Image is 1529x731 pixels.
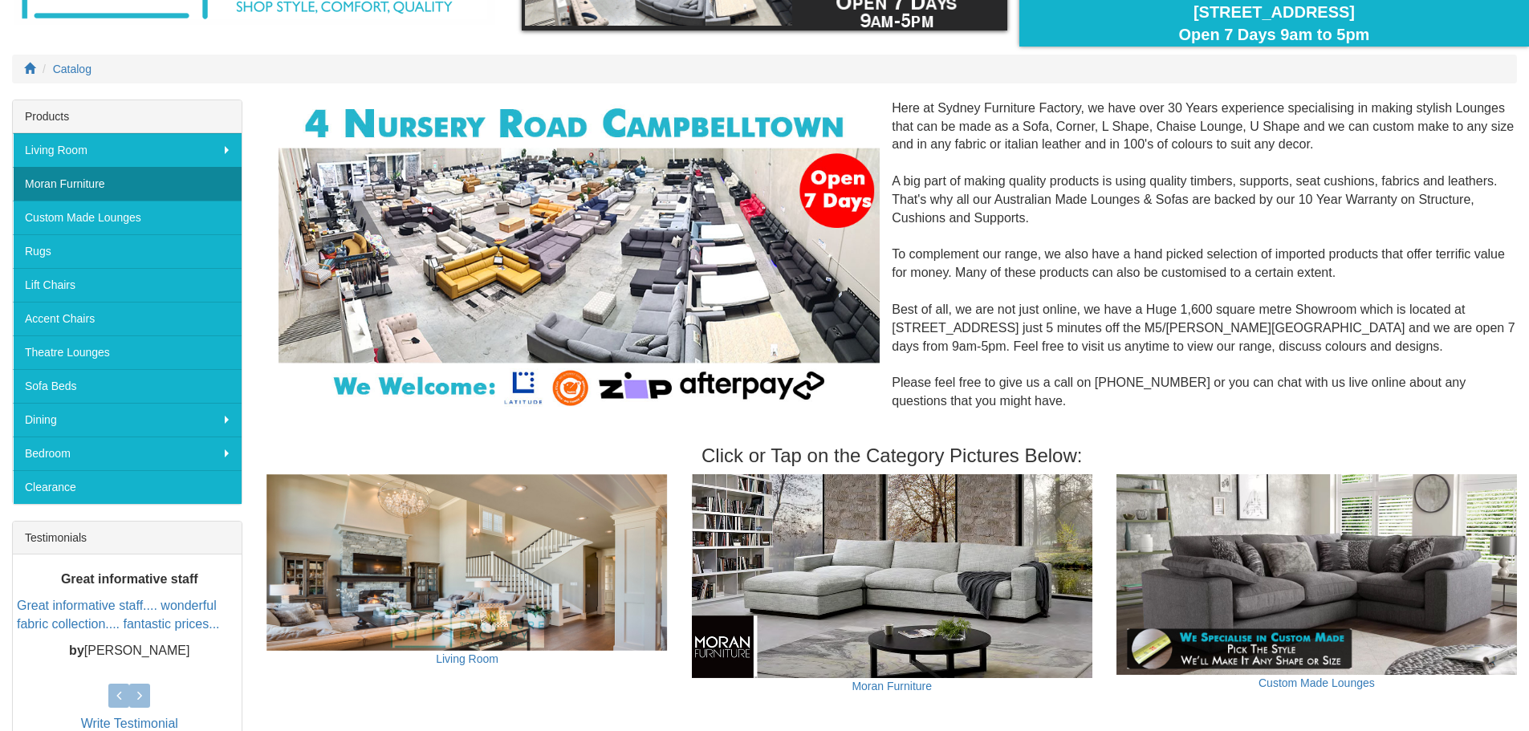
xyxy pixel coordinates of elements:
[13,100,242,133] div: Products
[13,522,242,554] div: Testimonials
[13,234,242,268] a: Rugs
[692,474,1092,677] img: Moran Furniture
[13,369,242,403] a: Sofa Beds
[13,335,242,369] a: Theatre Lounges
[436,652,498,665] a: Living Room
[53,63,91,75] a: Catalog
[17,599,220,632] a: Great informative staff.... wonderful fabric collection.... fantastic prices...
[61,573,198,587] b: Great informative staff
[852,680,932,692] a: Moran Furniture
[13,201,242,234] a: Custom Made Lounges
[1116,474,1517,675] img: Custom Made Lounges
[13,302,242,335] a: Accent Chairs
[266,474,667,651] img: Living Room
[13,470,242,504] a: Clearance
[266,445,1517,466] h3: Click or Tap on the Category Pictures Below:
[266,99,1517,429] div: Here at Sydney Furniture Factory, we have over 30 Years experience specialising in making stylish...
[69,644,84,657] b: by
[13,437,242,470] a: Bedroom
[1259,676,1375,689] a: Custom Made Lounges
[13,268,242,302] a: Lift Chairs
[13,167,242,201] a: Moran Furniture
[279,99,880,412] img: Corner Modular Lounges
[81,717,178,730] a: Write Testimonial
[17,642,242,660] p: [PERSON_NAME]
[13,133,242,167] a: Living Room
[13,403,242,437] a: Dining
